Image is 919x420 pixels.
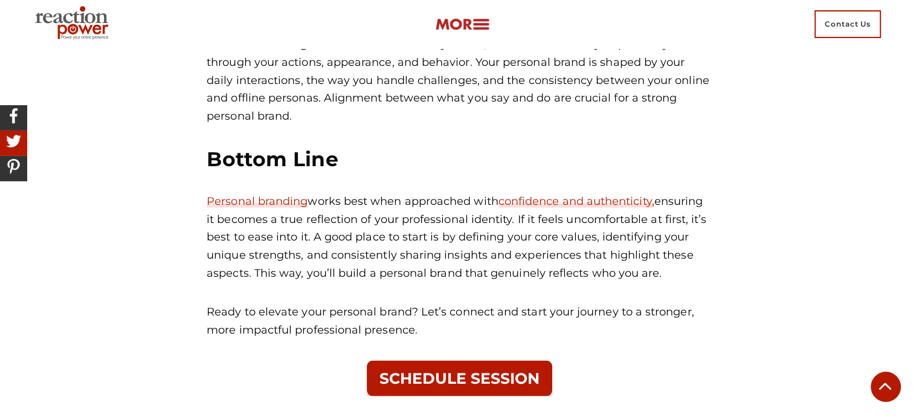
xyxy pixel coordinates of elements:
img: Share On Facebook [3,105,24,126]
p: works best when approached with ensuring it becomes a true reflection of your professional identi... [207,193,712,282]
a: Personal branding [207,195,308,208]
span: Contact Us [814,10,881,38]
button: SCHEDULE SESSION [367,361,552,397]
p: Personal branding is more than the words you use; it’s also about how you present yourself throug... [207,36,712,125]
img: more-btn.png [435,18,489,31]
img: Executive Branding | Personal Branding Agency [30,2,118,46]
a: confidence and authenticity, [498,195,654,208]
h2: Bottom Line [207,147,712,172]
img: Share On Twitter [3,131,24,152]
img: Share On Pinterest [3,156,24,177]
p: Ready to elevate your personal brand? Let’s connect and start your journey to a stronger, more im... [207,303,712,339]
